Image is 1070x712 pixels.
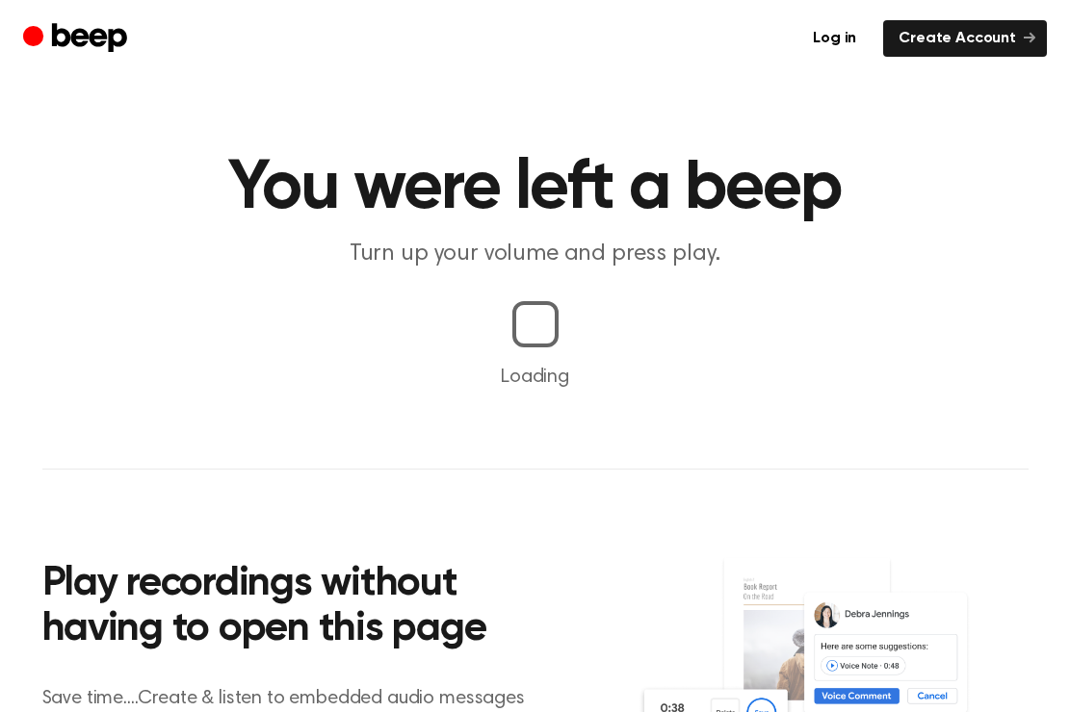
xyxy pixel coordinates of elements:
[23,20,132,58] a: Beep
[23,363,1047,392] p: Loading
[166,239,905,270] p: Turn up your volume and press play.
[883,20,1047,57] a: Create Account
[42,154,1029,223] h1: You were left a beep
[797,20,872,57] a: Log in
[42,562,561,653] h2: Play recordings without having to open this page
